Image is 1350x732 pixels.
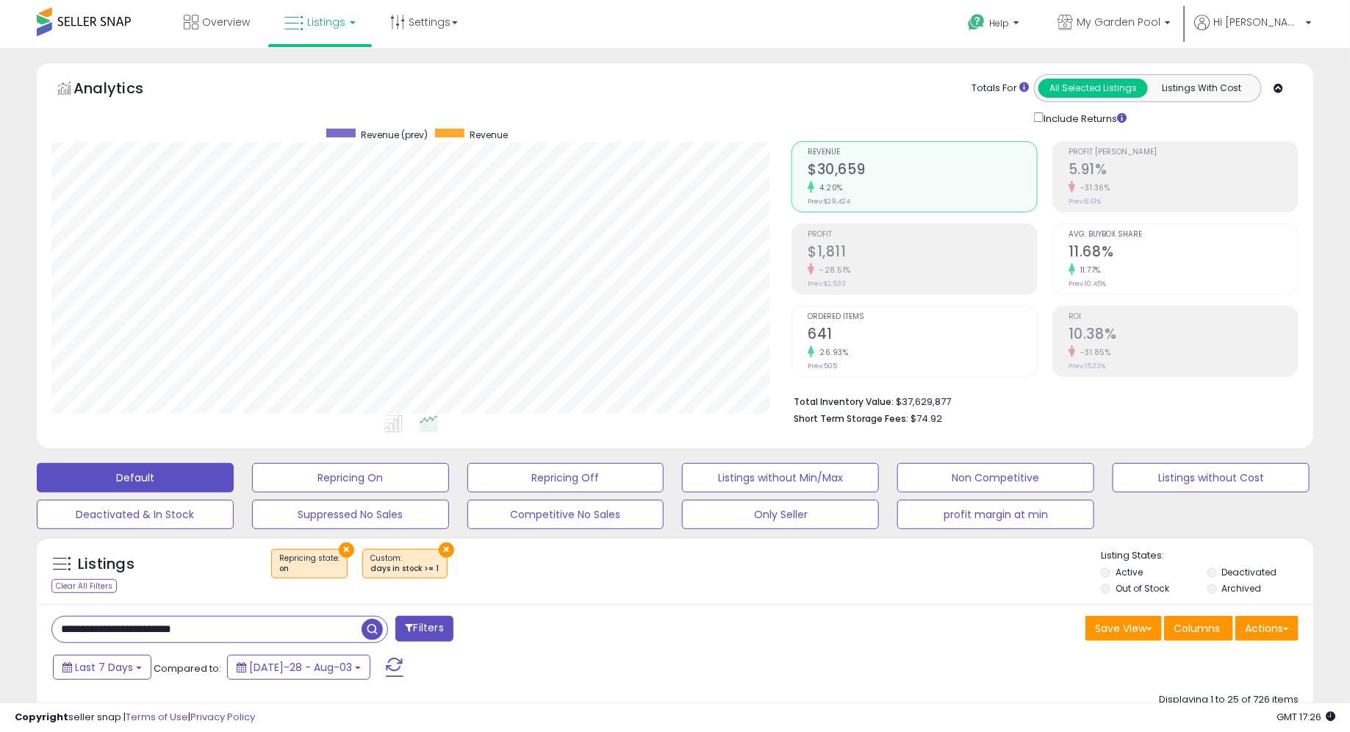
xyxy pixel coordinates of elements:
small: Prev: 8.61% [1069,197,1101,206]
span: Revenue [470,129,508,141]
span: Profit [808,231,1037,239]
h2: 10.38% [1069,326,1298,345]
label: Archived [1222,582,1262,595]
div: Include Returns [1023,110,1144,126]
span: Compared to: [154,661,221,675]
button: Non Competitive [897,463,1094,492]
span: Hi [PERSON_NAME] [1213,15,1301,29]
button: Filters [395,616,453,642]
span: Custom: [370,553,439,575]
span: Revenue (prev) [361,129,428,141]
small: Prev: 15.23% [1069,362,1105,370]
small: Prev: $29,424 [808,197,850,206]
p: Listing States: [1101,549,1313,563]
small: -28.51% [814,265,851,276]
h5: Listings [78,554,134,575]
small: 26.93% [814,347,848,358]
h2: $30,659 [808,161,1037,181]
small: Prev: $2,533 [808,279,846,288]
li: $37,629,877 [794,392,1288,409]
small: Prev: 505 [808,362,837,370]
small: Prev: 10.45% [1069,279,1106,288]
small: -31.36% [1075,182,1110,193]
span: My Garden Pool [1077,15,1160,29]
button: Repricing Off [467,463,664,492]
span: Revenue [808,148,1037,157]
button: [DATE]-28 - Aug-03 [227,655,370,680]
button: Save View [1085,616,1162,641]
label: Active [1116,566,1143,578]
span: $74.92 [911,412,942,426]
button: Repricing On [252,463,449,492]
b: Short Term Storage Fees: [794,412,908,425]
h2: 5.91% [1069,161,1298,181]
button: Listings without Min/Max [682,463,879,492]
a: Hi [PERSON_NAME] [1194,15,1312,48]
button: × [339,542,354,558]
button: Columns [1164,616,1233,641]
div: seller snap | | [15,711,255,725]
div: Totals For [972,82,1029,96]
span: Columns [1174,621,1220,636]
strong: Copyright [15,710,68,724]
button: Deactivated & In Stock [37,500,234,529]
button: Listings without Cost [1113,463,1310,492]
button: × [439,542,454,558]
a: Privacy Policy [190,710,255,724]
div: Clear All Filters [51,579,117,593]
button: Suppressed No Sales [252,500,449,529]
h2: $1,811 [808,243,1037,263]
span: Overview [202,15,250,29]
label: Out of Stock [1116,582,1169,595]
div: days in stock >= 1 [370,564,439,574]
h5: Analytics [73,78,172,102]
button: Competitive No Sales [467,500,664,529]
a: Terms of Use [126,710,188,724]
a: Help [956,2,1034,48]
button: Only Seller [682,500,879,529]
span: [DATE]-28 - Aug-03 [249,660,352,675]
small: -31.85% [1075,347,1111,358]
span: Last 7 Days [75,660,133,675]
div: Displaying 1 to 25 of 726 items [1159,693,1299,707]
h2: 641 [808,326,1037,345]
div: on [279,564,340,574]
button: Default [37,463,234,492]
label: Deactivated [1222,566,1277,578]
button: All Selected Listings [1038,79,1148,98]
button: Actions [1235,616,1299,641]
button: profit margin at min [897,500,1094,529]
h2: 11.68% [1069,243,1298,263]
small: 4.20% [814,182,843,193]
span: ROI [1069,313,1298,321]
span: Ordered Items [808,313,1037,321]
span: Avg. Buybox Share [1069,231,1298,239]
b: Total Inventory Value: [794,395,894,408]
button: Last 7 Days [53,655,151,680]
span: Listings [307,15,345,29]
small: 11.77% [1075,265,1101,276]
span: Profit [PERSON_NAME] [1069,148,1298,157]
span: Help [989,17,1009,29]
i: Get Help [967,13,985,32]
span: 2025-08-11 17:26 GMT [1277,710,1335,724]
span: Repricing state : [279,553,340,575]
button: Listings With Cost [1147,79,1257,98]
